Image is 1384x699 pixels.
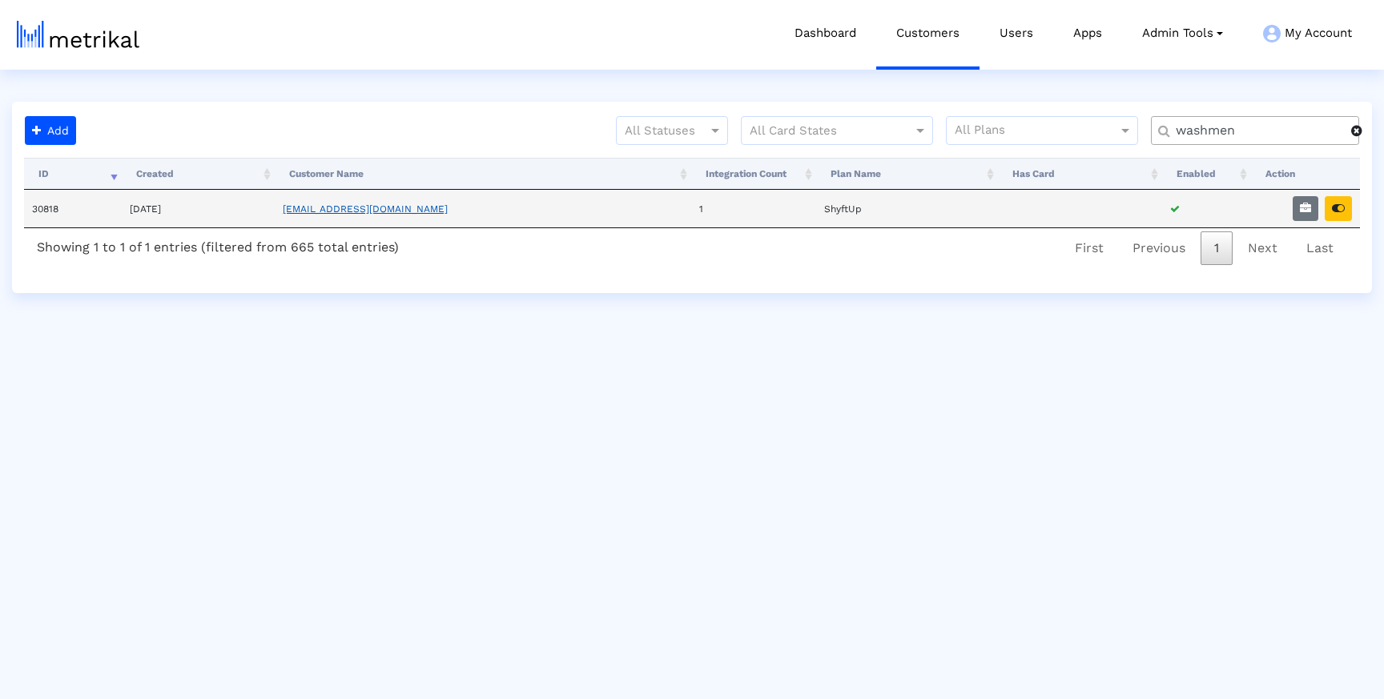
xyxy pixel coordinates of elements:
td: [DATE] [122,190,275,227]
input: All Card States [750,121,895,142]
a: [EMAIL_ADDRESS][DOMAIN_NAME] [283,203,448,215]
th: Plan Name: activate to sort column ascending [816,158,999,190]
th: Action [1251,158,1360,190]
th: Integration Count: activate to sort column ascending [691,158,816,190]
th: Enabled: activate to sort column ascending [1162,158,1251,190]
td: ShyftUp [816,190,999,227]
a: Previous [1119,231,1199,265]
td: 30818 [24,190,122,227]
input: All Plans [955,121,1120,142]
th: Created: activate to sort column ascending [122,158,275,190]
input: Customer Name [1165,123,1351,139]
th: Customer Name: activate to sort column ascending [275,158,691,190]
th: ID: activate to sort column ascending [24,158,122,190]
img: my-account-menu-icon.png [1263,25,1281,42]
button: Add [25,116,76,145]
a: 1 [1201,231,1233,265]
a: First [1061,231,1117,265]
div: Showing 1 to 1 of 1 entries (filtered from 665 total entries) [24,228,412,261]
td: 1 [691,190,816,227]
th: Has Card: activate to sort column ascending [998,158,1162,190]
img: metrical-logo-light.png [17,21,139,48]
a: Next [1234,231,1291,265]
a: Last [1293,231,1347,265]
